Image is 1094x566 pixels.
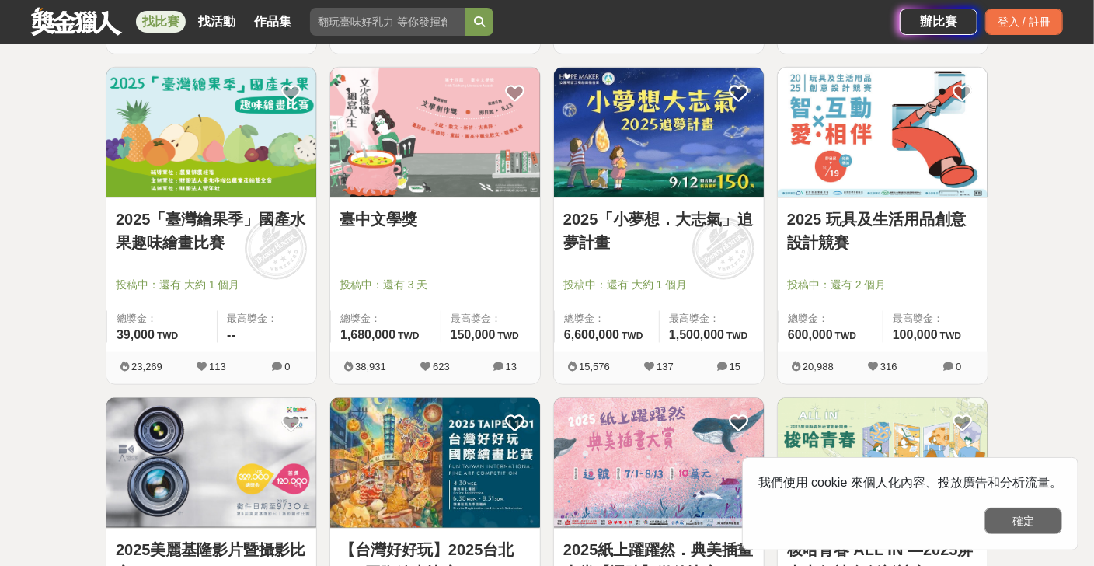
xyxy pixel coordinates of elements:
button: 確定 [984,508,1062,534]
span: 15 [730,361,740,372]
a: 找活動 [192,11,242,33]
a: 2025「小夢想．大志氣」追夢計畫 [563,208,754,254]
span: 316 [880,361,897,372]
a: 找比賽 [136,11,186,33]
a: Cover Image [554,68,764,198]
span: 投稿中：還有 2 個月 [787,277,978,293]
img: Cover Image [106,398,316,528]
a: 2025 玩具及生活用品創意設計競賽 [787,208,978,254]
a: 2025「臺灣繪果季」國產水果趣味繪畫比賽 [116,208,307,254]
span: 15,576 [579,361,610,372]
img: Cover Image [554,68,764,197]
img: Cover Image [778,398,988,528]
span: TWD [940,330,961,341]
span: 0 [956,361,961,372]
span: 總獎金： [117,311,207,327]
span: -- [227,328,235,341]
span: 1,500,000 [669,328,724,341]
span: TWD [726,330,747,341]
span: TWD [398,330,419,341]
a: Cover Image [330,68,540,198]
a: Cover Image [778,68,988,198]
img: Cover Image [554,398,764,528]
img: Cover Image [330,398,540,528]
a: Cover Image [106,68,316,198]
img: Cover Image [106,68,316,197]
span: 623 [433,361,450,372]
a: 辦比賽 [900,9,977,35]
span: 150,000 [451,328,496,341]
span: 最高獎金： [893,311,978,327]
a: Cover Image [554,398,764,529]
span: 最高獎金： [669,311,754,327]
span: TWD [498,330,519,341]
span: 總獎金： [788,311,873,327]
a: Cover Image [330,398,540,529]
img: Cover Image [778,68,988,197]
a: 臺中文學獎 [340,208,531,231]
span: 23,269 [131,361,162,372]
span: 投稿中：還有 大約 1 個月 [563,277,754,293]
div: 登入 / 註冊 [985,9,1063,35]
span: 13 [506,361,517,372]
span: 投稿中：還有 大約 1 個月 [116,277,307,293]
input: 翻玩臺味好乳力 等你發揮創意！ [310,8,465,36]
span: 我們使用 cookie 來個人化內容、投放廣告和分析流量。 [758,476,1062,489]
span: 38,931 [355,361,386,372]
span: 113 [209,361,226,372]
span: 600,000 [788,328,833,341]
span: 1,680,000 [340,328,395,341]
span: 最高獎金： [451,311,531,327]
span: 總獎金： [340,311,431,327]
span: 最高獎金： [227,311,307,327]
span: TWD [622,330,643,341]
a: Cover Image [106,398,316,529]
span: 6,600,000 [564,328,619,341]
span: 0 [284,361,290,372]
span: TWD [157,330,178,341]
span: 100,000 [893,328,938,341]
a: Cover Image [778,398,988,529]
img: Cover Image [330,68,540,197]
span: 投稿中：還有 3 天 [340,277,531,293]
span: 20,988 [803,361,834,372]
span: TWD [835,330,856,341]
span: 137 [657,361,674,372]
span: 39,000 [117,328,155,341]
a: 作品集 [248,11,298,33]
span: 總獎金： [564,311,650,327]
